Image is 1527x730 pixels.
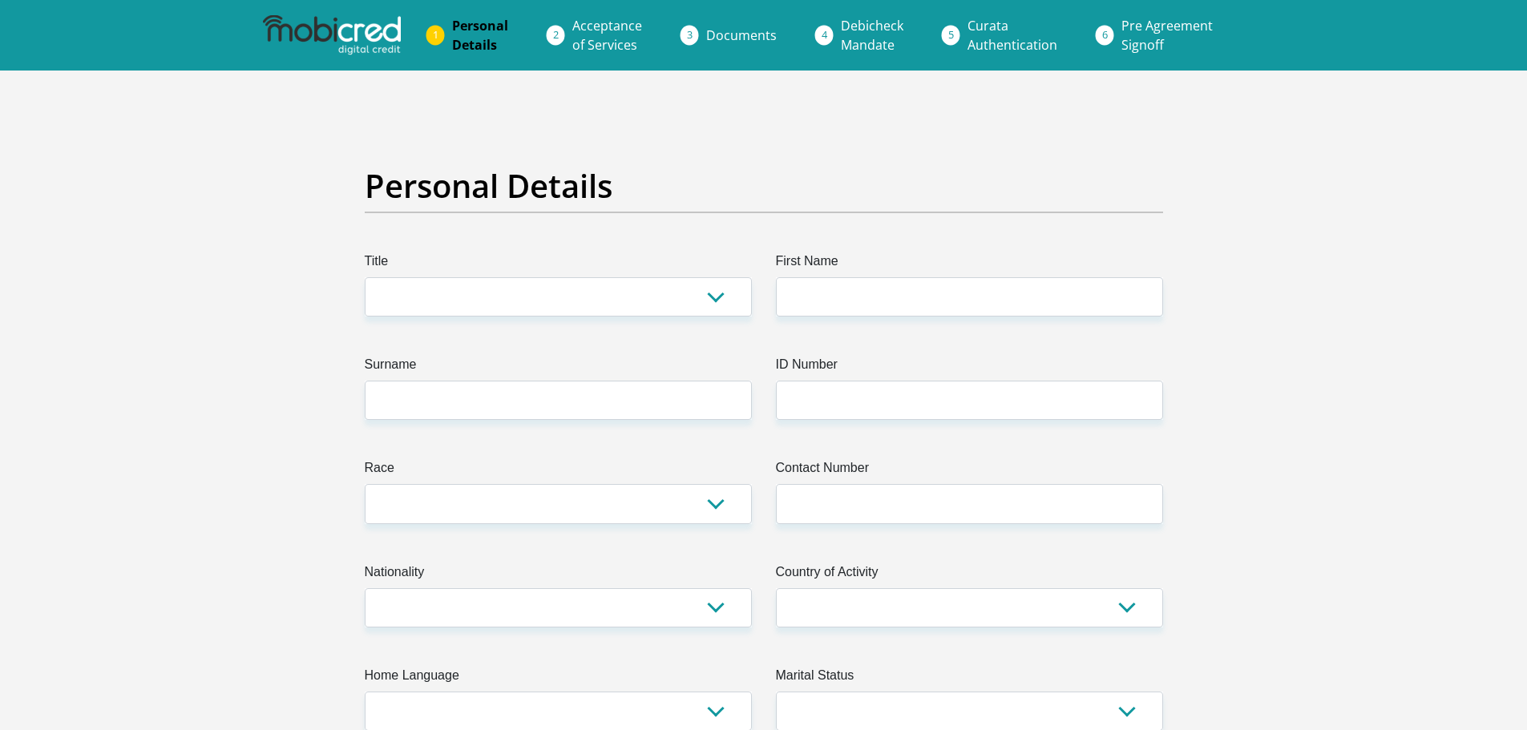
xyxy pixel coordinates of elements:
input: Contact Number [776,484,1163,523]
label: Title [365,252,752,277]
span: Pre Agreement Signoff [1121,17,1213,54]
label: Surname [365,355,752,381]
label: Marital Status [776,666,1163,692]
a: Acceptanceof Services [559,10,655,61]
input: ID Number [776,381,1163,420]
h2: Personal Details [365,167,1163,205]
a: CurataAuthentication [955,10,1070,61]
span: Debicheck Mandate [841,17,903,54]
a: Documents [693,19,790,51]
label: Nationality [365,563,752,588]
a: PersonalDetails [439,10,521,61]
label: Home Language [365,666,752,692]
span: Personal Details [452,17,508,54]
img: mobicred logo [263,15,401,55]
label: First Name [776,252,1163,277]
a: Pre AgreementSignoff [1109,10,1226,61]
span: Acceptance of Services [572,17,642,54]
label: Contact Number [776,458,1163,484]
a: DebicheckMandate [828,10,916,61]
label: Race [365,458,752,484]
label: Country of Activity [776,563,1163,588]
input: First Name [776,277,1163,317]
span: Documents [706,26,777,44]
label: ID Number [776,355,1163,381]
input: Surname [365,381,752,420]
span: Curata Authentication [968,17,1057,54]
